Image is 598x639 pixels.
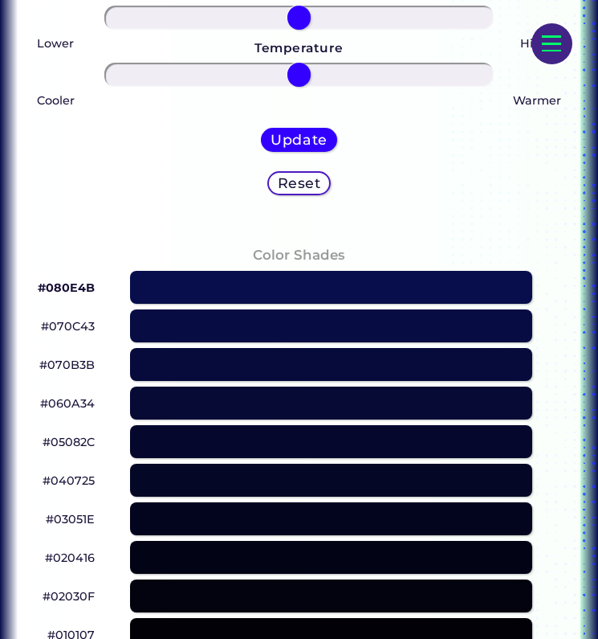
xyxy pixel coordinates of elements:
p: #040725 [43,471,95,490]
p: #02030F [43,587,95,606]
p: Warmer [513,91,561,110]
h4: Color Shades [253,244,345,267]
p: #060A34 [40,394,95,413]
p: Lower [37,34,74,53]
p: #020416 [45,548,95,567]
p: #070C43 [41,317,95,336]
p: #070B3B [39,355,95,375]
p: #03051E [46,510,95,529]
p: #05082C [43,432,95,452]
h5: Reset [278,176,321,190]
p: Higher [520,34,561,53]
h5: Update [271,133,327,147]
strong: Temperature [254,40,343,55]
p: Cooler [37,91,75,110]
p: #080E4B [38,278,95,297]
